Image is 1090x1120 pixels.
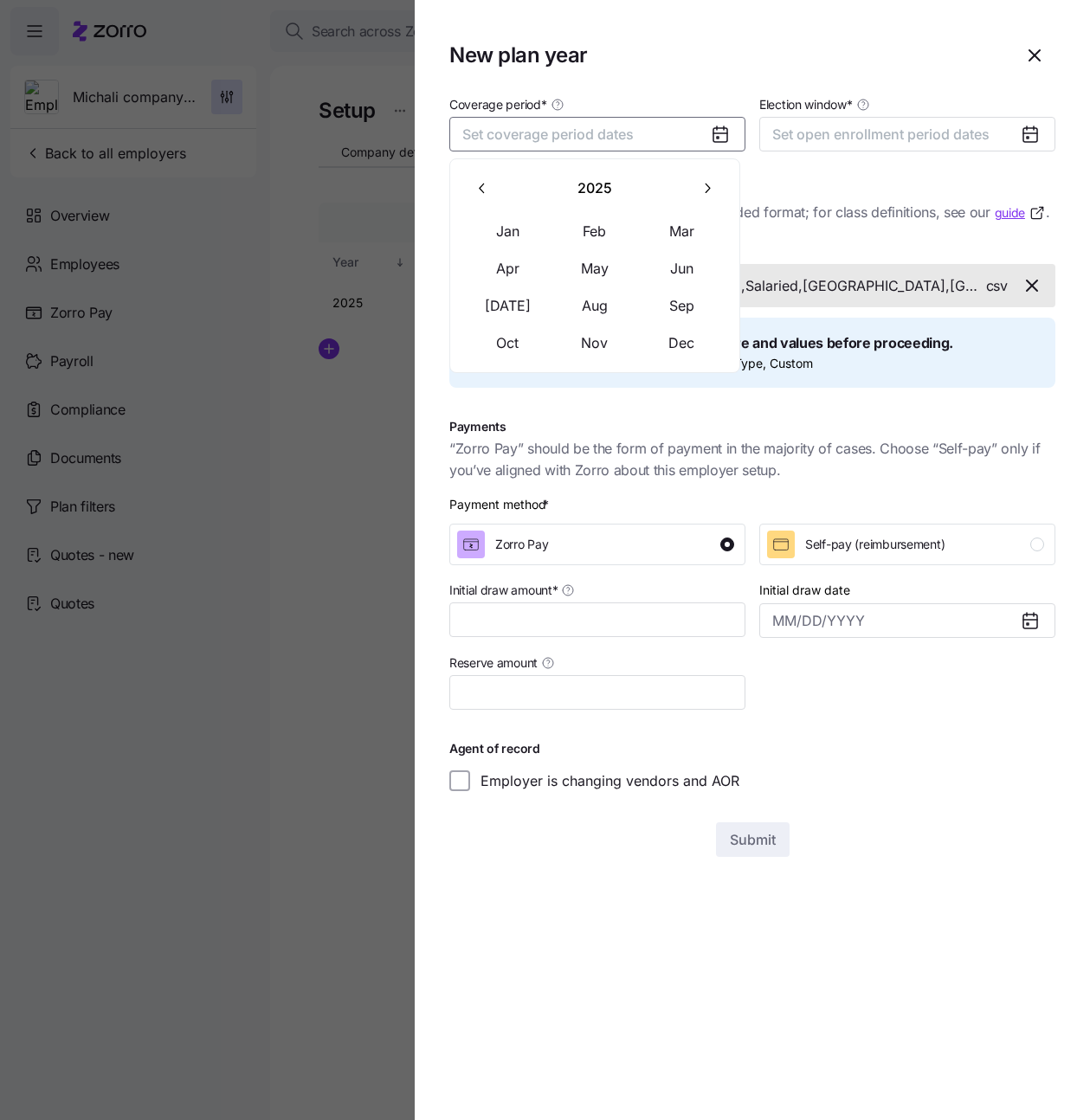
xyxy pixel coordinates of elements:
[759,117,1055,151] button: Set open enrollment period dates
[759,603,1055,638] input: MM/DD/YYYY
[449,741,1055,756] h1: Agent of record
[805,536,945,553] span: Self-pay (reimbursement)
[551,288,638,325] button: Aug
[495,536,548,553] span: Zorro Pay
[639,325,726,362] button: Dec
[449,42,1000,68] h1: New plan year
[986,275,1008,297] span: csv
[470,770,739,791] label: Employer is changing vendors and AOR
[462,126,634,143] span: Set coverage period dates
[639,251,726,287] button: Jun
[449,582,558,599] span: Initial draw amount *
[449,117,745,151] button: Set coverage period dates
[449,438,1055,481] span: “Zorro Pay” should be the form of payment in the majority of cases. Choose “Self-pay” only if you...
[464,332,1041,372] div: Your Class Structure is Defined By: State, WageType, Custom
[551,251,638,287] button: May
[449,495,552,514] div: Payment method
[716,822,790,857] button: Submit
[465,214,551,250] button: Jan
[465,325,551,362] button: Oct
[449,654,538,672] span: Reserve amount
[449,96,547,113] span: Coverage period *
[449,202,1050,223] span: Upload your allowance model using the provided format; for class definitions, see our .
[464,332,953,354] span: Review the below extracted class structure and values before proceeding.
[465,251,551,287] button: Apr
[730,829,776,850] span: Submit
[449,183,1055,198] h1: Allowance
[500,170,689,206] button: 2025
[639,214,726,250] button: Mar
[551,214,638,250] button: Feb
[639,288,726,325] button: Sep
[995,204,1046,222] a: guide
[465,288,551,325] button: [DATE]
[551,325,638,362] button: Nov
[772,126,990,143] span: Set open enrollment period dates
[449,419,1055,434] h1: Payments
[759,581,850,600] label: Initial draw date
[759,96,853,113] span: Election window *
